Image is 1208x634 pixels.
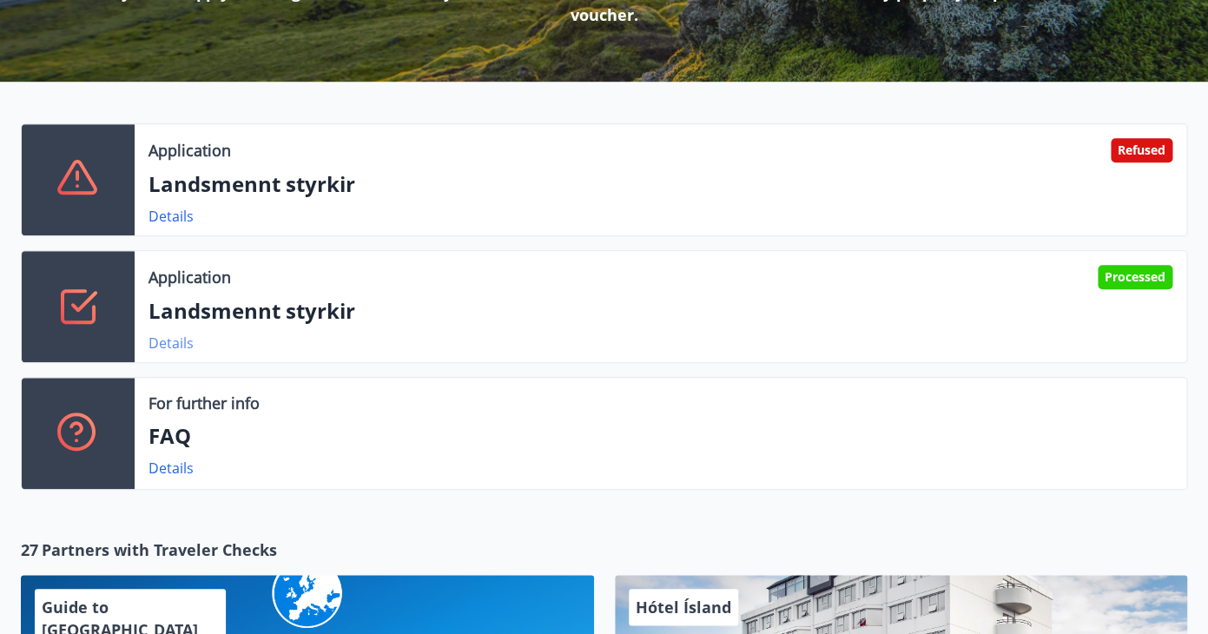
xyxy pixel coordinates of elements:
p: Landsmennt styrkir [149,296,1172,326]
div: Processed [1098,265,1172,289]
p: FAQ [149,421,1172,451]
div: Refused [1111,138,1172,162]
span: 27 [21,538,38,561]
p: For further info [149,392,260,414]
a: Details [149,334,194,353]
p: Application [149,139,231,162]
a: Details [149,207,194,226]
span: Hótel Ísland [636,597,731,617]
a: Details [149,459,194,478]
span: Partners with Traveler Checks [42,538,277,561]
p: Application [149,266,231,288]
p: Landsmennt styrkir [149,169,1172,199]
